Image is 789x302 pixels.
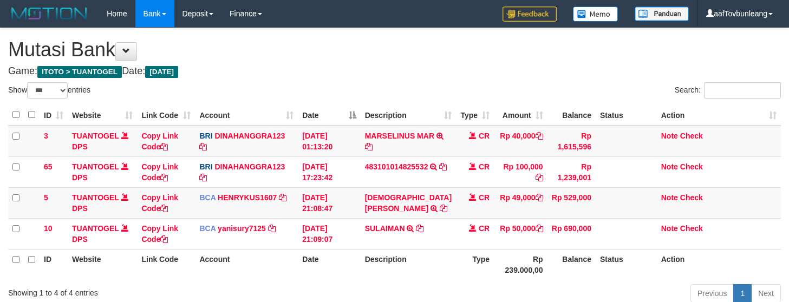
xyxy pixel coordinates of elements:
a: Copy 483101014825532 to clipboard [439,162,447,171]
th: ID [40,249,68,280]
a: Copy Rp 49,000 to clipboard [536,193,543,202]
a: SULAIMAN [365,224,405,233]
th: Balance [547,104,596,126]
a: Check [680,224,703,233]
span: CR [479,162,490,171]
a: Copy Rp 100,000 to clipboard [536,173,543,182]
a: Copy MARSELINUS MAR to clipboard [365,142,373,151]
a: DINAHANGGRA123 [214,132,285,140]
a: [DEMOGRAPHIC_DATA][PERSON_NAME] [365,193,452,213]
select: Showentries [27,82,68,99]
th: Description [361,249,456,280]
td: Rp 1,239,001 [547,156,596,187]
td: [DATE] 21:08:47 [298,187,360,218]
a: Check [680,193,703,202]
a: Check [680,162,703,171]
a: Copy Link Code [141,162,178,182]
a: DINAHANGGRA123 [214,162,285,171]
th: Website: activate to sort column ascending [68,104,137,126]
a: TUANTOGEL [72,162,119,171]
th: Status [596,249,657,280]
th: Action [657,249,781,280]
a: yanisury7125 [218,224,266,233]
a: Copy DINAHANGGRA123 to clipboard [199,173,207,182]
td: DPS [68,187,137,218]
a: Copy DINAHANGGRA123 to clipboard [199,142,207,151]
a: HENRYKUS1607 [218,193,277,202]
span: BRI [199,162,212,171]
td: Rp 40,000 [494,126,547,157]
h4: Game: Date: [8,66,781,77]
img: Feedback.jpg [503,6,557,22]
a: Copy MUHAMMAD NAZ to clipboard [440,204,447,213]
th: ID: activate to sort column ascending [40,104,68,126]
a: Copy yanisury7125 to clipboard [268,224,276,233]
img: MOTION_logo.png [8,5,90,22]
a: Copy Link Code [141,193,178,213]
span: 65 [44,162,53,171]
a: Copy Rp 50,000 to clipboard [536,224,543,233]
th: Rp 239.000,00 [494,249,547,280]
img: panduan.png [635,6,689,21]
th: Action: activate to sort column ascending [657,104,781,126]
th: Type: activate to sort column ascending [456,104,494,126]
input: Search: [704,82,781,99]
img: Button%20Memo.svg [573,6,618,22]
td: Rp 529,000 [547,187,596,218]
td: [DATE] 21:09:07 [298,218,360,249]
span: ITOTO > TUANTOGEL [37,66,122,78]
label: Show entries [8,82,90,99]
td: DPS [68,126,137,157]
td: Rp 50,000 [494,218,547,249]
th: Link Code: activate to sort column ascending [137,104,195,126]
a: Note [661,224,678,233]
span: BRI [199,132,212,140]
label: Search: [675,82,781,99]
a: TUANTOGEL [72,132,119,140]
th: Status [596,104,657,126]
span: 3 [44,132,48,140]
a: MARSELINUS MAR [365,132,434,140]
th: Type [456,249,494,280]
th: Description: activate to sort column ascending [361,104,456,126]
a: Copy Rp 40,000 to clipboard [536,132,543,140]
td: Rp 1,615,596 [547,126,596,157]
a: Note [661,132,678,140]
td: Rp 100,000 [494,156,547,187]
span: BCA [199,224,216,233]
span: CR [479,132,490,140]
th: Account: activate to sort column ascending [195,104,298,126]
span: CR [479,193,490,202]
td: Rp 49,000 [494,187,547,218]
a: Copy SULAIMAN to clipboard [416,224,423,233]
h1: Mutasi Bank [8,39,781,61]
span: BCA [199,193,216,202]
th: Amount: activate to sort column ascending [494,104,547,126]
a: Note [661,193,678,202]
a: Note [661,162,678,171]
span: [DATE] [145,66,178,78]
td: Rp 690,000 [547,218,596,249]
th: Date [298,249,360,280]
th: Balance [547,249,596,280]
a: Copy Link Code [141,132,178,151]
a: TUANTOGEL [72,193,119,202]
th: Link Code [137,249,195,280]
div: Showing 1 to 4 of 4 entries [8,283,321,298]
td: DPS [68,218,137,249]
a: TUANTOGEL [72,224,119,233]
span: 5 [44,193,48,202]
span: CR [479,224,490,233]
th: Website [68,249,137,280]
a: Check [680,132,703,140]
span: 10 [44,224,53,233]
a: 483101014825532 [365,162,428,171]
a: Copy Link Code [141,224,178,244]
a: Copy HENRYKUS1607 to clipboard [279,193,286,202]
td: DPS [68,156,137,187]
td: [DATE] 01:13:20 [298,126,360,157]
th: Date: activate to sort column descending [298,104,360,126]
th: Account [195,249,298,280]
td: [DATE] 17:23:42 [298,156,360,187]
